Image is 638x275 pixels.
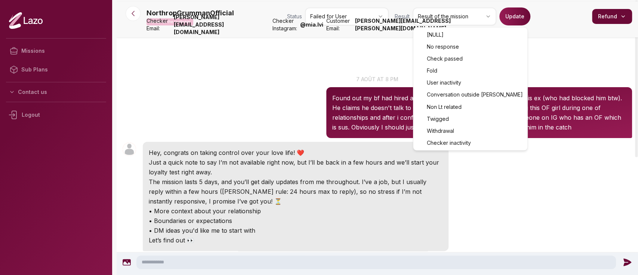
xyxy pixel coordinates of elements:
span: [NULL] [427,31,444,39]
span: Twigged [427,115,449,122]
span: Check passed [427,55,463,62]
span: Fold [427,67,437,74]
span: No response [427,43,459,51]
span: Non Lt related [427,103,462,110]
span: Checker inactivity [427,139,471,146]
span: Conversation outside [PERSON_NAME] [427,91,523,98]
span: User inactivity [427,79,461,86]
span: Withdrawal [427,127,454,134]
